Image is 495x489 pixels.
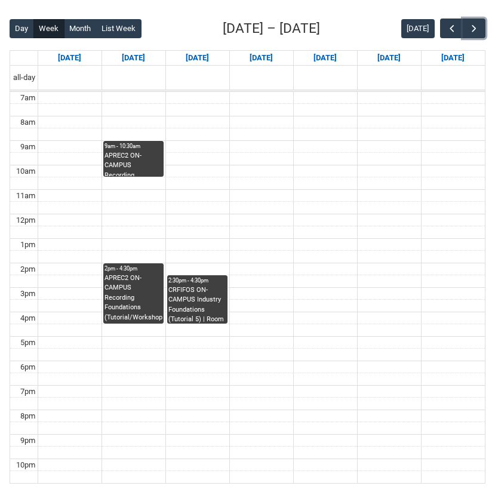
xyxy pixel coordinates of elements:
a: Go to September 14, 2025 [56,51,84,65]
div: 10pm [14,459,38,471]
div: CRFIFOS ON-CAMPUS Industry Foundations (Tutorial 5) | Room 105 ([GEOGRAPHIC_DATA].) (capacity x30... [168,285,226,323]
button: Previous Week [440,19,463,38]
div: APREC2 ON-CAMPUS Recording Foundations (Lecture) STAGE 2 | Critical Listening Room ([GEOGRAPHIC_D... [104,151,162,176]
div: APREC2 ON-CAMPUS Recording Foundations (Tutorial/Workshop) STAGE 2 Group 2 | [GEOGRAPHIC_DATA] ([... [104,273,162,323]
a: Go to September 18, 2025 [311,51,339,65]
button: Week [33,19,64,38]
div: 8pm [18,410,38,422]
a: Go to September 17, 2025 [247,51,275,65]
a: Go to September 20, 2025 [439,51,467,65]
div: 12pm [14,214,38,226]
h2: [DATE] – [DATE] [223,19,320,39]
a: Go to September 19, 2025 [375,51,403,65]
div: 10am [14,165,38,177]
div: 2pm [18,263,38,275]
div: 9am [18,141,38,153]
div: 9am - 10:30am [104,142,162,150]
div: 4pm [18,312,38,324]
button: Day [10,19,34,38]
div: 11am [14,190,38,202]
button: [DATE] [401,19,435,38]
span: all-day [11,72,38,84]
div: 8am [18,116,38,128]
div: 7am [18,92,38,104]
div: 6pm [18,361,38,373]
a: Go to September 16, 2025 [183,51,211,65]
div: 3pm [18,288,38,300]
div: 2:30pm - 4:30pm [168,276,226,285]
button: Next Week [463,19,485,38]
button: List Week [96,19,142,38]
a: Go to September 15, 2025 [119,51,147,65]
div: 5pm [18,337,38,349]
div: 7pm [18,386,38,398]
button: Month [64,19,97,38]
div: 9pm [18,435,38,447]
div: 1pm [18,239,38,251]
div: 2pm - 4:30pm [104,265,162,273]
